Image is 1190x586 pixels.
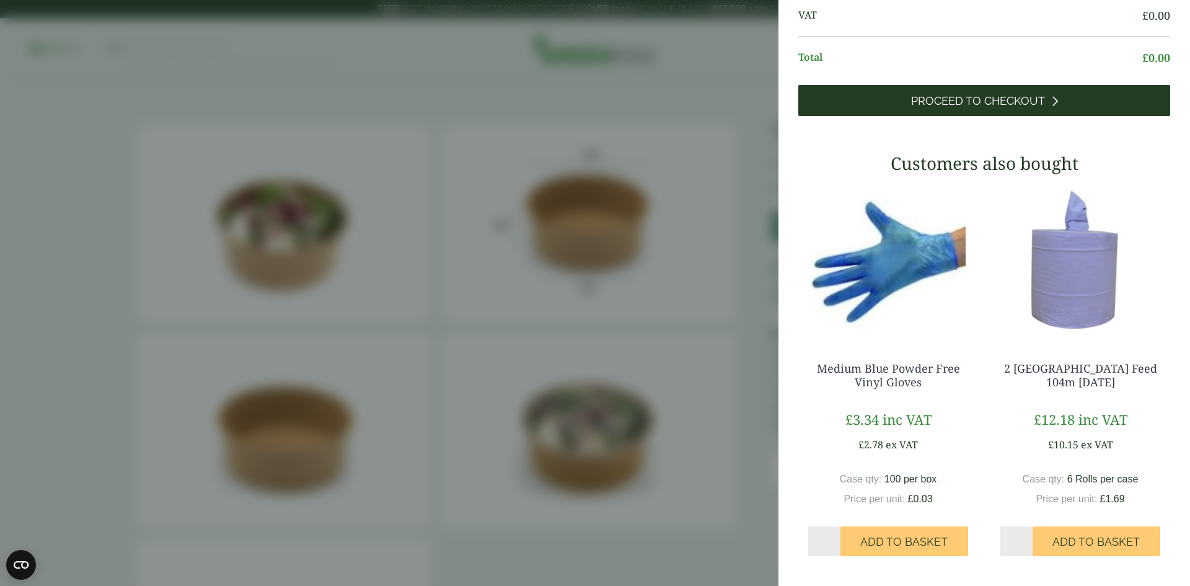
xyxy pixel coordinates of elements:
[845,410,879,428] bdi: 3.34
[798,182,978,337] img: 4130015J-Blue-Vinyl-Powder-Free-Gloves-Medium
[1033,526,1160,556] button: Add to Basket
[883,410,932,428] span: inc VAT
[858,438,883,451] bdi: 2.78
[1142,50,1148,65] span: £
[858,438,864,451] span: £
[990,182,1170,337] img: 3630017-2-Ply-Blue-Centre-Feed-104m
[1034,410,1075,428] bdi: 12.18
[840,474,882,484] span: Case qty:
[1004,361,1157,389] a: 2 [GEOGRAPHIC_DATA] Feed 104m [DATE]
[845,410,853,428] span: £
[844,494,905,504] span: Price per unit:
[817,361,960,389] a: Medium Blue Powder Free Vinyl Gloves
[908,494,914,504] span: £
[911,94,1045,108] span: Proceed to Checkout
[884,474,937,484] span: 100 per box
[860,535,948,549] span: Add to Basket
[798,50,1142,66] span: Total
[1048,438,1078,451] bdi: 10.15
[1067,474,1139,484] span: 6 Rolls per case
[1081,438,1113,451] span: ex VAT
[1142,8,1170,23] bdi: 0.00
[840,526,968,556] button: Add to Basket
[1023,474,1065,484] span: Case qty:
[798,85,1170,116] a: Proceed to Checkout
[798,7,1142,24] span: VAT
[908,494,933,504] bdi: 0.03
[886,438,918,451] span: ex VAT
[1100,494,1125,504] bdi: 1.69
[1048,438,1054,451] span: £
[6,550,36,580] button: Open CMP widget
[1034,410,1041,428] span: £
[1142,8,1148,23] span: £
[1052,535,1140,549] span: Add to Basket
[1036,494,1097,504] span: Price per unit:
[1100,494,1106,504] span: £
[1078,410,1127,428] span: inc VAT
[798,153,1170,174] h3: Customers also bought
[1142,50,1170,65] bdi: 0.00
